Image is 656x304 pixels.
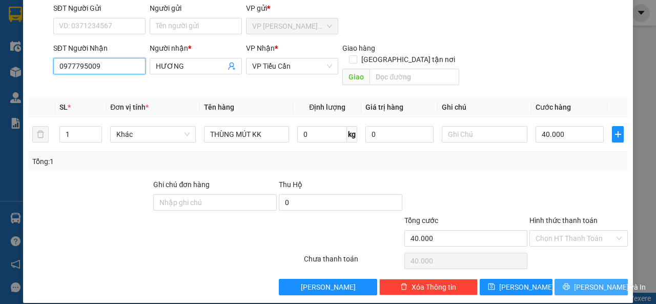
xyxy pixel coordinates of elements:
[536,103,571,111] span: Cước hàng
[365,126,434,143] input: 0
[488,283,495,291] span: save
[4,67,74,76] span: GIAO:
[29,44,99,54] span: VP Trà Vinh (Hàng)
[4,20,150,39] p: GỬI:
[204,126,290,143] input: VD: Bàn, Ghế
[150,43,242,54] div: Người nhận
[4,20,95,39] span: VP [PERSON_NAME] ([GEOGRAPHIC_DATA]) -
[116,127,190,142] span: Khác
[529,216,598,225] label: Hình thức thanh toán
[55,55,117,65] span: [PERSON_NAME]
[246,44,275,52] span: VP Nhận
[365,103,403,111] span: Giá trị hàng
[4,44,150,54] p: NHẬN:
[499,281,554,293] span: [PERSON_NAME]
[574,281,646,293] span: [PERSON_NAME] và In
[400,283,407,291] span: delete
[370,69,459,85] input: Dọc đường
[27,67,74,76] span: NHẬN BXMT
[204,103,234,111] span: Tên hàng
[153,180,210,189] label: Ghi chú đơn hàng
[59,103,68,111] span: SL
[612,130,623,138] span: plus
[53,3,146,14] div: SĐT Người Gửi
[412,281,456,293] span: Xóa Thông tin
[279,279,377,295] button: [PERSON_NAME]
[612,126,624,143] button: plus
[252,58,332,74] span: VP Tiểu Cần
[110,103,149,111] span: Đơn vị tính
[4,55,117,65] span: 0367918792 -
[303,253,403,271] div: Chưa thanh toán
[153,194,277,211] input: Ghi chú đơn hàng
[309,103,345,111] span: Định lượng
[379,279,478,295] button: deleteXóa Thông tin
[32,156,254,167] div: Tổng: 1
[246,3,338,14] div: VP gửi
[252,18,332,34] span: VP Trần Phú (Hàng)
[342,44,375,52] span: Giao hàng
[279,180,302,189] span: Thu Hộ
[438,97,531,117] th: Ghi chú
[301,281,356,293] span: [PERSON_NAME]
[32,126,49,143] button: delete
[228,62,236,70] span: user-add
[347,126,357,143] span: kg
[442,126,527,143] input: Ghi Chú
[150,3,242,14] div: Người gửi
[480,279,553,295] button: save[PERSON_NAME]
[555,279,628,295] button: printer[PERSON_NAME] và In
[357,54,459,65] span: [GEOGRAPHIC_DATA] tận nơi
[34,6,119,15] strong: BIÊN NHẬN GỬI HÀNG
[53,43,146,54] div: SĐT Người Nhận
[404,216,438,225] span: Tổng cước
[563,283,570,291] span: printer
[342,69,370,85] span: Giao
